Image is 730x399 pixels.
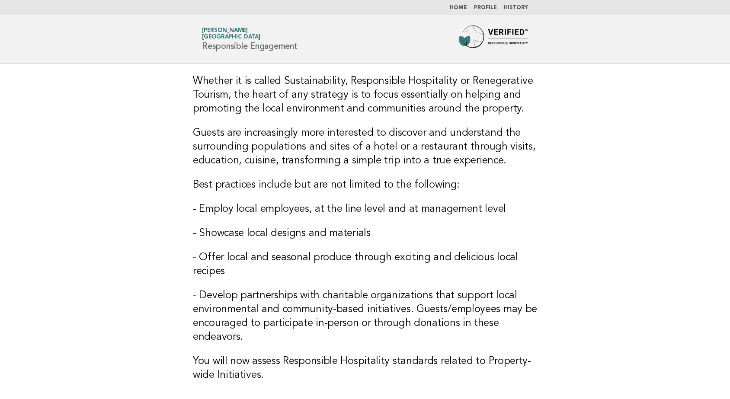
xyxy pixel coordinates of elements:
[202,28,260,40] a: [PERSON_NAME][GEOGRAPHIC_DATA]
[193,126,537,168] h3: Guests are increasingly more interested to discover and understand the surrounding populations an...
[193,74,537,116] h3: Whether it is called Sustainability, Responsible Hospitality or Renegerative Tourism, the heart o...
[202,35,260,40] span: [GEOGRAPHIC_DATA]
[193,251,537,278] h3: - Offer local and seasonal produce through exciting and delicious local recipes
[202,28,297,51] h1: Responsible Engagement
[193,202,537,216] h3: - Employ local employees, at the line level and at management level
[450,5,467,10] a: Home
[193,178,537,192] h3: Best practices include but are not limited to the following:
[459,26,528,53] img: Forbes Travel Guide
[193,354,537,382] h3: You will now assess Responsible Hospitality standards related to Property-wide Initiatives.
[504,5,528,10] a: History
[193,227,537,240] h3: - Showcase local designs and materials
[193,289,537,344] h3: - Develop partnerships with charitable organizations that support local environmental and communi...
[474,5,497,10] a: Profile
